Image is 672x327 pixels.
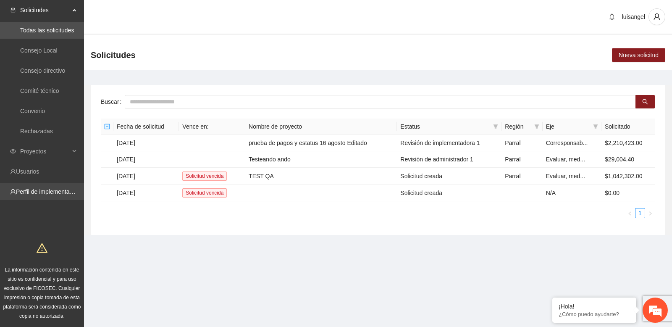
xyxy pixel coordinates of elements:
[534,124,539,129] span: filter
[501,151,543,168] td: Parral
[601,119,655,135] th: Solicitado
[16,188,81,195] a: Perfil de implementadora
[501,168,543,185] td: Parral
[546,122,590,131] span: Eje
[642,99,648,105] span: search
[622,13,645,20] span: luisangel
[113,168,179,185] td: [DATE]
[20,67,65,74] a: Consejo directivo
[101,95,125,108] label: Buscar
[559,311,630,317] p: ¿Cómo puedo ayudarte?
[3,267,81,319] span: La información contenida en este sitio es confidencial y para uso exclusivo de FICOSEC. Cualquier...
[533,120,541,133] span: filter
[182,188,227,198] span: Solicitud vencida
[20,87,59,94] a: Comité técnico
[601,135,655,151] td: $2,210,423.00
[649,13,665,21] span: user
[493,124,498,129] span: filter
[397,185,501,201] td: Solicitud creada
[49,112,116,197] span: Estamos en línea.
[113,119,179,135] th: Fecha de solicitud
[635,208,645,218] li: 1
[635,208,645,218] a: 1
[645,208,655,218] li: Next Page
[491,120,500,133] span: filter
[20,143,70,160] span: Proyectos
[635,95,655,108] button: search
[546,156,585,163] span: Evaluar, med...
[20,2,70,18] span: Solicitudes
[591,120,600,133] span: filter
[645,208,655,218] button: right
[505,122,531,131] span: Región
[138,4,158,24] div: Minimizar ventana de chat en vivo
[182,171,227,181] span: Solicitud vencida
[546,140,588,146] span: Corresponsab...
[397,151,501,168] td: Revisión de administrador 1
[601,151,655,168] td: $29,004.40
[605,10,619,24] button: bell
[601,185,655,201] td: $0.00
[601,168,655,185] td: $1,042,302.00
[625,208,635,218] li: Previous Page
[648,211,653,216] span: right
[20,47,58,54] a: Consejo Local
[16,168,39,175] a: Usuarios
[104,124,110,129] span: minus-square
[20,108,45,114] a: Convenio
[113,135,179,151] td: [DATE]
[501,135,543,151] td: Parral
[400,122,490,131] span: Estatus
[593,124,598,129] span: filter
[10,148,16,154] span: eye
[113,185,179,201] td: [DATE]
[44,43,141,54] div: Chatee con nosotros ahora
[606,13,618,20] span: bell
[245,151,397,168] td: Testeando ando
[648,8,665,25] button: user
[397,168,501,185] td: Solicitud creada
[245,119,397,135] th: Nombre de proyecto
[20,128,53,134] a: Rechazadas
[627,211,633,216] span: left
[10,7,16,13] span: inbox
[179,119,245,135] th: Vence en:
[113,151,179,168] td: [DATE]
[37,243,47,253] span: warning
[245,168,397,185] td: TEST QA
[625,208,635,218] button: left
[546,173,585,179] span: Evaluar, med...
[612,48,665,62] button: Nueva solicitud
[245,135,397,151] td: prueba de pagos y estatus 16 agosto Editado
[543,185,601,201] td: N/A
[4,229,160,259] textarea: Escriba su mensaje y pulse “Intro”
[20,27,74,34] a: Todas las solicitudes
[619,50,659,60] span: Nueva solicitud
[91,48,136,62] span: Solicitudes
[559,303,630,310] div: ¡Hola!
[397,135,501,151] td: Revisión de implementadora 1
